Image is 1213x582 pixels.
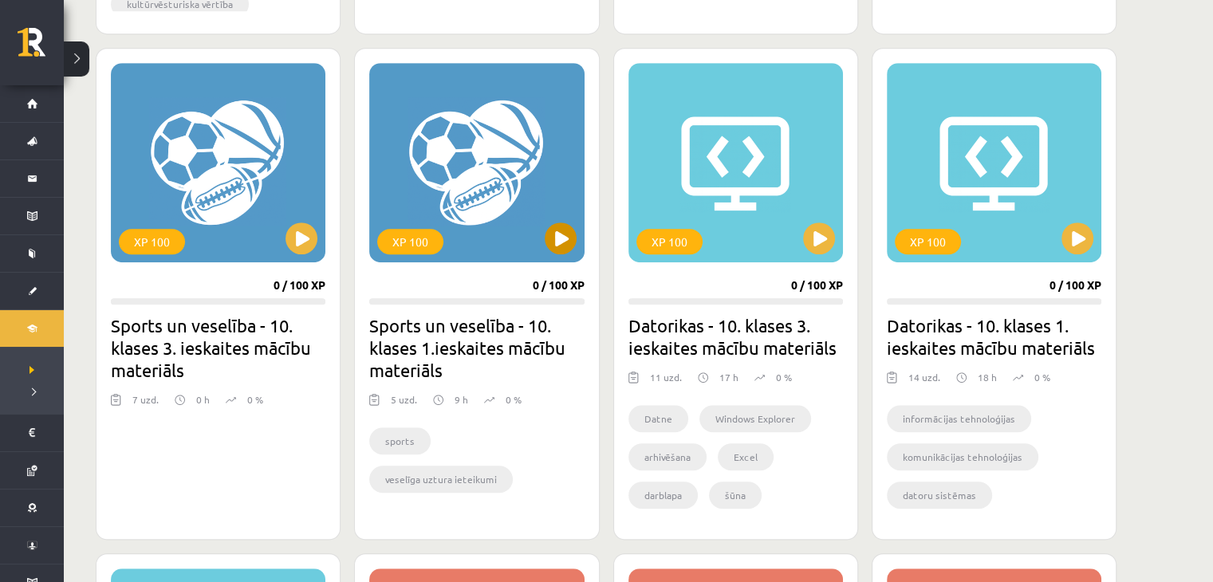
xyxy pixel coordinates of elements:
div: XP 100 [377,229,443,254]
a: Rīgas 1. Tālmācības vidusskola [18,28,64,68]
p: 0 % [1034,370,1050,384]
div: 7 uzd. [132,392,159,416]
p: 9 h [455,392,468,407]
li: sports [369,427,431,454]
div: 11 uzd. [650,370,682,394]
li: šūna [709,482,762,509]
div: XP 100 [119,229,185,254]
div: XP 100 [636,229,703,254]
li: Windows Explorer [699,405,811,432]
li: darblapa [628,482,698,509]
li: veselīga uztura ieteikumi [369,466,513,493]
div: 5 uzd. [391,392,417,416]
h2: Datorikas - 10. klases 3. ieskaites mācību materiāls [628,314,843,359]
h2: Datorikas - 10. klases 1. ieskaites mācību materiāls [887,314,1101,359]
p: 0 h [196,392,210,407]
p: 18 h [978,370,997,384]
p: 0 % [776,370,792,384]
h2: Sports un veselība - 10. klases 3. ieskaites mācību materiāls [111,314,325,381]
p: 0 % [506,392,522,407]
li: informācijas tehnoloģijas [887,405,1031,432]
li: datoru sistēmas [887,482,992,509]
div: 14 uzd. [908,370,940,394]
li: Datne [628,405,688,432]
p: 17 h [719,370,738,384]
li: komunikācijas tehnoloģijas [887,443,1038,470]
p: 0 % [247,392,263,407]
li: arhivēšana [628,443,707,470]
div: XP 100 [895,229,961,254]
h2: Sports un veselība - 10. klases 1.ieskaites mācību materiāls [369,314,584,381]
li: Excel [718,443,774,470]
